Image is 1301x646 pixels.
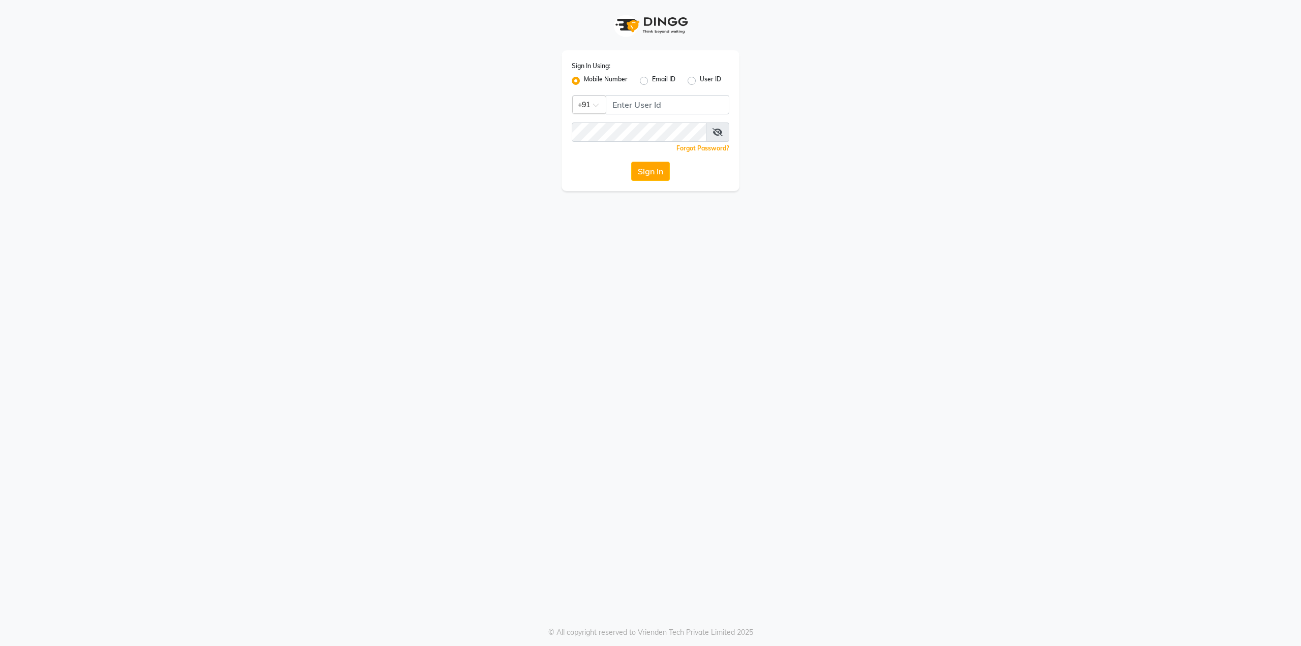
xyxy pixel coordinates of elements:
img: logo1.svg [610,10,691,40]
input: Username [572,122,706,142]
label: Mobile Number [584,75,628,87]
label: User ID [700,75,721,87]
button: Sign In [631,162,670,181]
label: Sign In Using: [572,61,610,71]
label: Email ID [652,75,675,87]
input: Username [606,95,729,114]
a: Forgot Password? [676,144,729,152]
